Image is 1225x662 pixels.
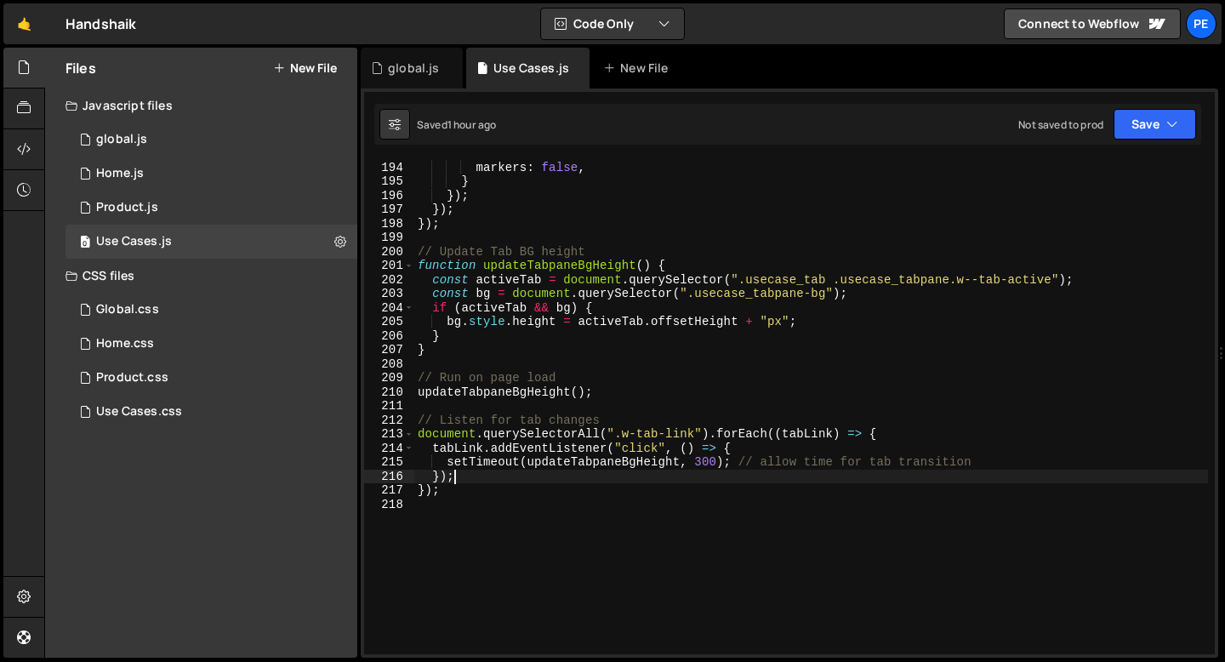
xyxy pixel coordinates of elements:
div: 213 [364,427,414,442]
div: New File [603,60,675,77]
div: 218 [364,498,414,512]
div: 205 [364,315,414,329]
div: Use Cases.css [96,404,182,419]
div: CSS files [45,259,357,293]
div: Product.css [96,370,168,385]
span: 0 [80,237,90,250]
div: 203 [364,287,414,301]
div: 211 [364,399,414,414]
div: Not saved to prod [1018,117,1103,132]
div: 16572/45056.css [66,327,357,361]
div: 1 hour ago [447,117,497,132]
div: 200 [364,245,414,260]
div: 214 [364,442,414,456]
a: 🤙 [3,3,45,44]
div: 16572/45333.css [66,395,357,429]
div: 216 [364,470,414,484]
div: 217 [364,483,414,498]
div: 215 [364,455,414,470]
div: 199 [364,231,414,245]
div: 209 [364,371,414,385]
div: 198 [364,217,414,231]
button: New File [273,61,337,75]
a: Connect to Webflow [1004,9,1181,39]
div: 210 [364,385,414,400]
div: 16572/45061.js [66,123,357,157]
div: Use Cases.js [493,60,569,77]
div: 204 [364,301,414,316]
div: global.js [388,60,439,77]
div: 208 [364,357,414,372]
div: 16572/45138.css [66,293,357,327]
div: 201 [364,259,414,273]
div: 16572/45211.js [66,191,357,225]
h2: Files [66,59,96,77]
div: 212 [364,414,414,428]
div: Global.css [96,302,159,317]
div: 16572/45051.js [66,157,357,191]
a: Pe [1186,9,1216,39]
div: 196 [364,189,414,203]
div: 207 [364,343,414,357]
div: 16572/45330.css [66,361,357,395]
div: 195 [364,174,414,189]
button: Code Only [541,9,684,39]
div: 16572/45332.js [66,225,357,259]
div: Saved [417,117,496,132]
div: global.js [96,132,147,147]
div: 206 [364,329,414,344]
div: 194 [364,161,414,175]
button: Save [1114,109,1196,140]
div: 202 [364,273,414,288]
div: Product.js [96,200,158,215]
div: Javascript files [45,88,357,123]
div: Handshaik [66,14,136,34]
div: Home.css [96,336,154,351]
div: Use Cases.js [96,234,172,249]
div: Home.js [96,166,144,181]
div: 197 [364,203,414,217]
